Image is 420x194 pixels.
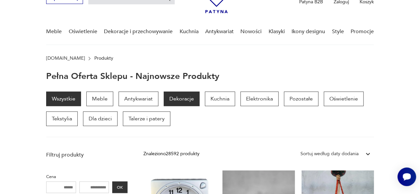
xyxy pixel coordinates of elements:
[240,92,279,106] a: Elektronika
[284,92,318,106] a: Pozostałe
[104,19,173,44] a: Dekoracje i przechowywanie
[179,19,198,44] a: Kuchnia
[332,19,344,44] a: Style
[164,92,200,106] a: Dekoracje
[46,92,81,106] a: Wszystkie
[112,181,127,193] button: OK
[46,173,127,180] p: Cena
[269,19,285,44] a: Klasyki
[240,19,262,44] a: Nowości
[143,150,200,158] div: Znaleziono 28592 produkty
[397,167,416,186] iframe: Smartsupp widget button
[324,92,364,106] a: Oświetlenie
[205,19,234,44] a: Antykwariat
[83,111,118,126] a: Dla dzieci
[46,111,78,126] a: Tekstylia
[46,56,85,61] a: [DOMAIN_NAME]
[123,111,170,126] a: Talerze i patery
[94,56,113,61] p: Produkty
[205,92,235,106] a: Kuchnia
[46,19,62,44] a: Meble
[46,151,127,159] p: Filtruj produkty
[119,92,158,106] a: Antykwariat
[300,150,359,158] div: Sortuj według daty dodania
[46,72,219,81] h1: Pełna oferta sklepu - najnowsze produkty
[351,19,374,44] a: Promocje
[292,19,325,44] a: Ikony designu
[69,19,97,44] a: Oświetlenie
[86,92,113,106] a: Meble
